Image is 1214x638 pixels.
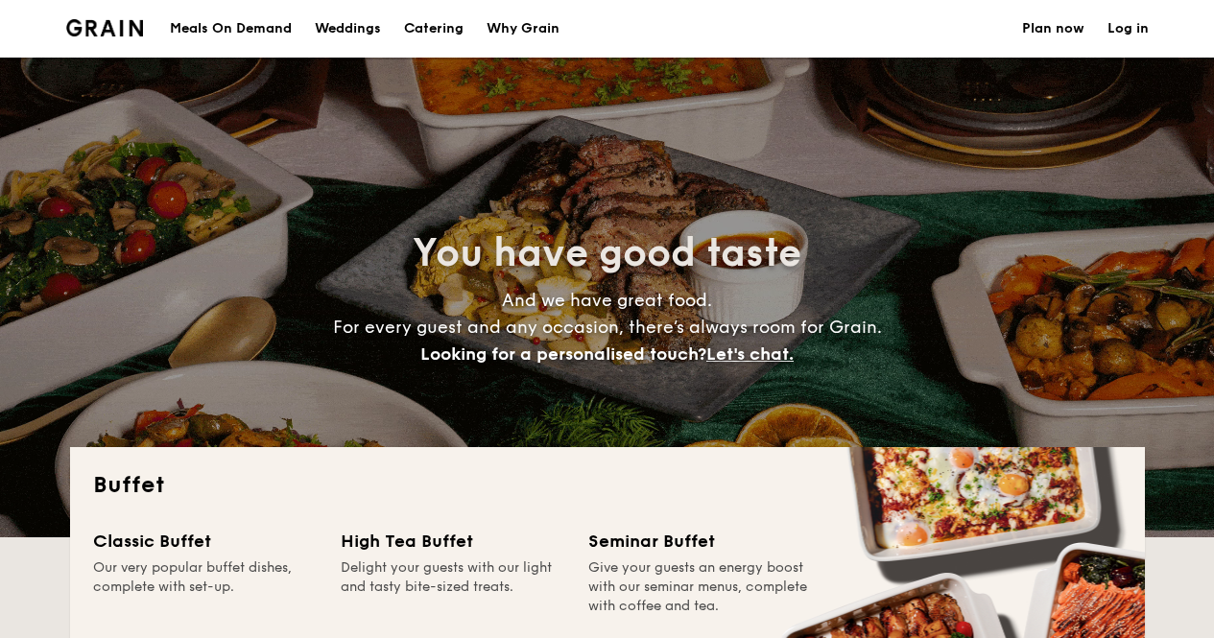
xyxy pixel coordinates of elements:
div: Classic Buffet [93,528,318,555]
div: Give your guests an energy boost with our seminar menus, complete with coffee and tea. [588,558,813,616]
span: And we have great food. For every guest and any occasion, there’s always room for Grain. [333,290,882,365]
span: You have good taste [413,230,801,276]
h2: Buffet [93,470,1122,501]
span: Looking for a personalised touch? [420,343,706,365]
div: Delight your guests with our light and tasty bite-sized treats. [341,558,565,616]
span: Let's chat. [706,343,794,365]
img: Grain [66,19,144,36]
div: High Tea Buffet [341,528,565,555]
div: Our very popular buffet dishes, complete with set-up. [93,558,318,616]
div: Seminar Buffet [588,528,813,555]
a: Logotype [66,19,144,36]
